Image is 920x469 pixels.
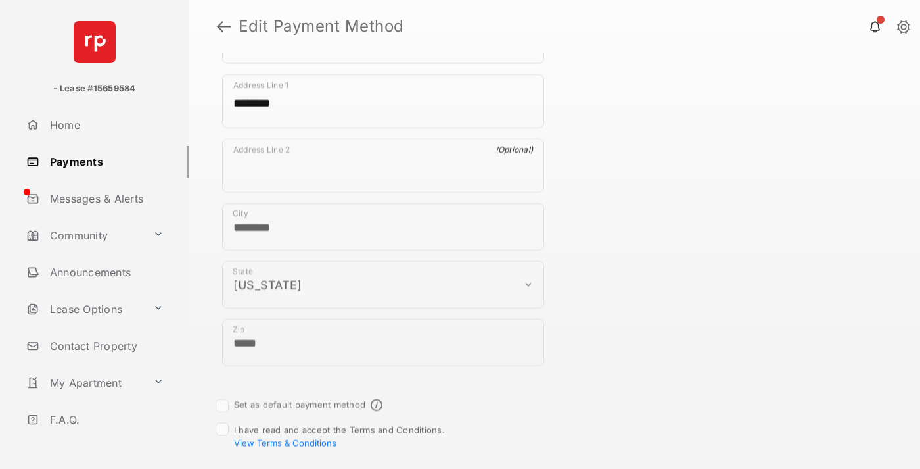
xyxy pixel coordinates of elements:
div: payment_method_screening[postal_addresses][country] [222,16,544,63]
a: Messages & Alerts [21,183,189,214]
a: F.A.Q. [21,404,189,435]
a: Contact Property [21,330,189,362]
a: Payments [21,146,189,178]
a: Community [21,220,148,251]
a: Announcements [21,257,189,288]
div: payment_method_screening[postal_addresses][locality] [222,203,544,250]
label: Set as default payment method [234,399,365,409]
span: Default payment method info [371,399,382,410]
a: Home [21,109,189,141]
button: I have read and accept the Terms and Conditions. [234,437,336,448]
a: Lease Options [21,293,148,325]
a: My Apartment [21,367,148,399]
img: svg+xml;base64,PHN2ZyB4bWxucz0iaHR0cDovL3d3dy53My5vcmcvMjAwMC9zdmciIHdpZHRoPSI2NCIgaGVpZ2h0PSI2NC... [74,21,116,63]
div: payment_method_screening[postal_addresses][addressLine1] [222,74,544,128]
div: payment_method_screening[postal_addresses][addressLine2] [222,138,544,192]
span: I have read and accept the Terms and Conditions. [234,424,445,448]
strong: Edit Payment Method [239,18,404,34]
p: - Lease #15659584 [53,82,135,95]
div: payment_method_screening[postal_addresses][administrativeArea] [222,260,544,308]
div: payment_method_screening[postal_addresses][postalCode] [222,318,544,366]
